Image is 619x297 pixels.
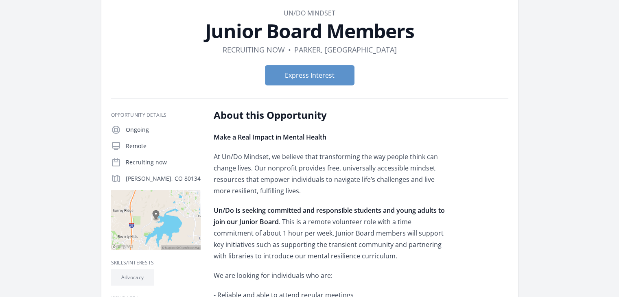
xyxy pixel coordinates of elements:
h2: About this Opportunity [214,109,452,122]
p: We are looking for individuals who are: [214,270,452,281]
h1: Junior Board Members [111,21,508,41]
p: At Un/Do Mindset, we believe that transforming the way people think can change lives. Our nonprof... [214,151,452,197]
strong: Make a Real Impact in Mental Health [214,133,326,142]
p: . This is a remote volunteer role with a time commitment of about 1 hour per week. Junior Board m... [214,205,452,262]
button: Express Interest [265,65,354,85]
img: Map [111,190,201,250]
p: Ongoing [126,126,201,134]
strong: Un/Do is seeking committed and responsible students and young adults to join our Junior Board [214,206,445,226]
h3: Skills/Interests [111,260,201,266]
p: [PERSON_NAME], CO 80134 [126,175,201,183]
dd: Parker, [GEOGRAPHIC_DATA] [294,44,397,55]
dd: Recruiting now [223,44,285,55]
p: Remote [126,142,201,150]
div: • [288,44,291,55]
li: Advocacy [111,269,154,286]
p: Recruiting now [126,158,201,166]
a: Un/Do Mindset [284,9,335,17]
h3: Opportunity Details [111,112,201,118]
